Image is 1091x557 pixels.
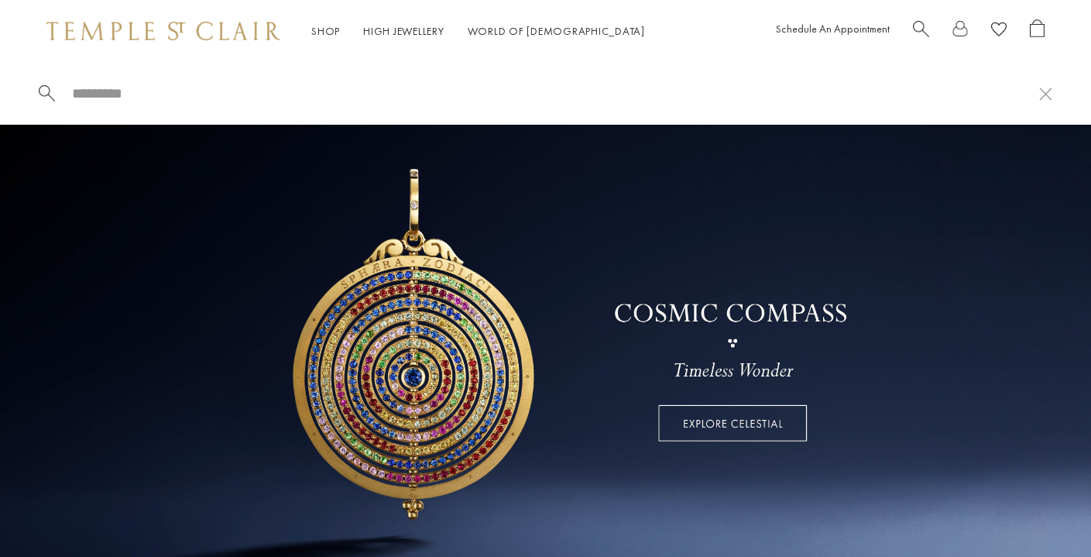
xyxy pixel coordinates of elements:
[468,24,645,38] a: World of [DEMOGRAPHIC_DATA]World of [DEMOGRAPHIC_DATA]
[311,22,645,41] nav: Main navigation
[1030,19,1045,43] a: Open Shopping Bag
[776,22,890,36] a: Schedule An Appointment
[46,22,280,40] img: Temple St. Clair
[311,24,340,38] a: ShopShop
[991,19,1007,43] a: View Wishlist
[363,24,444,38] a: High JewelleryHigh Jewellery
[913,19,929,43] a: Search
